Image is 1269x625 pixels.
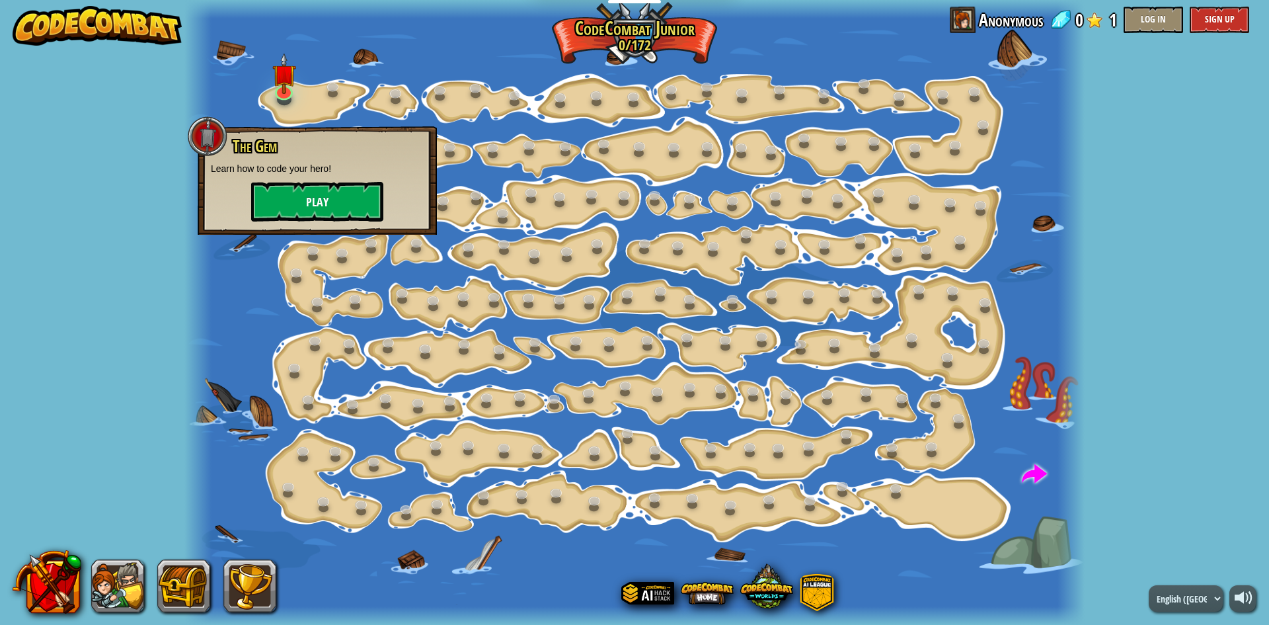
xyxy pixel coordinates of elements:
[979,7,1043,33] span: Anonymous
[1229,585,1256,612] button: Adjust volume
[1075,7,1083,33] span: 0
[1124,7,1183,33] button: Log In
[1109,7,1117,33] span: 1
[272,53,295,94] img: level-banner-unstarted.png
[211,162,424,175] p: Learn how to code your hero!
[1149,585,1223,612] select: Languages
[13,6,182,46] img: CodeCombat - Learn how to code by playing a game
[233,135,277,157] span: The Gem
[251,182,383,222] button: Play
[1190,7,1249,33] button: Sign Up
